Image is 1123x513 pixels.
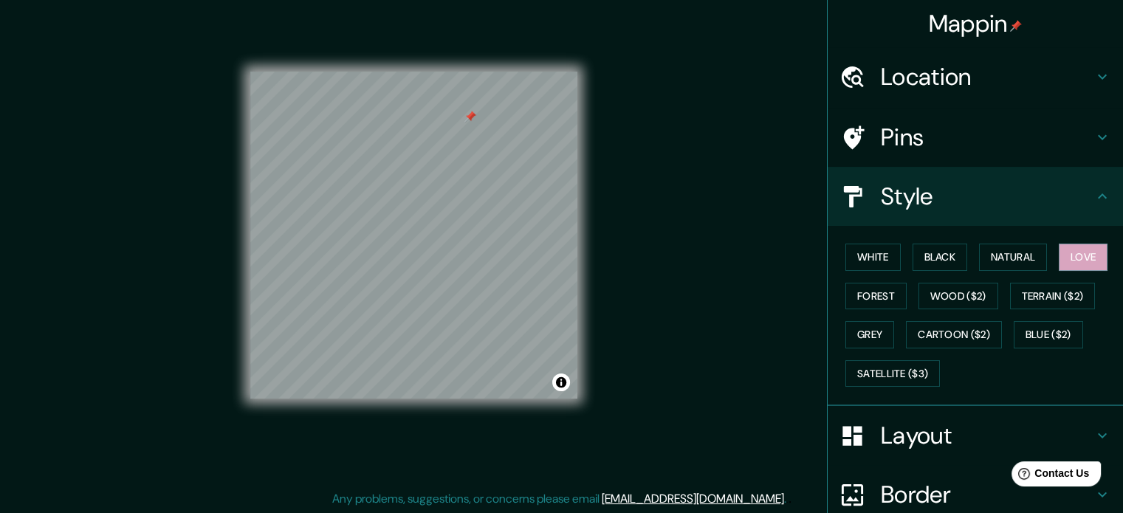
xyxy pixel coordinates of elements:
[881,123,1093,152] h4: Pins
[1010,20,1022,32] img: pin-icon.png
[789,490,791,508] div: .
[906,321,1002,348] button: Cartoon ($2)
[845,283,907,310] button: Forest
[786,490,789,508] div: .
[828,108,1123,167] div: Pins
[828,47,1123,106] div: Location
[1059,244,1107,271] button: Love
[1014,321,1083,348] button: Blue ($2)
[913,244,968,271] button: Black
[1010,283,1096,310] button: Terrain ($2)
[828,406,1123,465] div: Layout
[881,182,1093,211] h4: Style
[881,480,1093,509] h4: Border
[552,373,570,391] button: Toggle attribution
[845,244,901,271] button: White
[845,360,940,388] button: Satellite ($3)
[992,455,1107,497] iframe: Help widget launcher
[979,244,1047,271] button: Natural
[250,72,577,399] canvas: Map
[881,62,1093,92] h4: Location
[332,490,786,508] p: Any problems, suggestions, or concerns please email .
[602,491,784,506] a: [EMAIL_ADDRESS][DOMAIN_NAME]
[828,167,1123,226] div: Style
[918,283,998,310] button: Wood ($2)
[929,9,1023,38] h4: Mappin
[845,321,894,348] button: Grey
[881,421,1093,450] h4: Layout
